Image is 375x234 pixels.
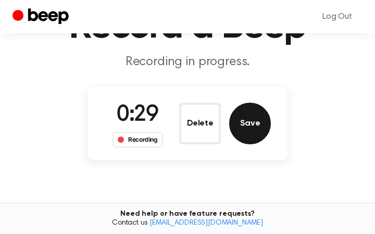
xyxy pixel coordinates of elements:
button: Save Audio Record [229,103,271,144]
p: Recording in progress. [12,54,362,70]
a: Log Out [312,4,362,29]
span: Contact us [6,219,369,228]
a: Beep [12,7,71,27]
a: [EMAIL_ADDRESS][DOMAIN_NAME] [149,219,263,227]
div: Recording [113,132,163,147]
span: 0:29 [117,104,158,126]
button: Delete Audio Record [179,103,221,144]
